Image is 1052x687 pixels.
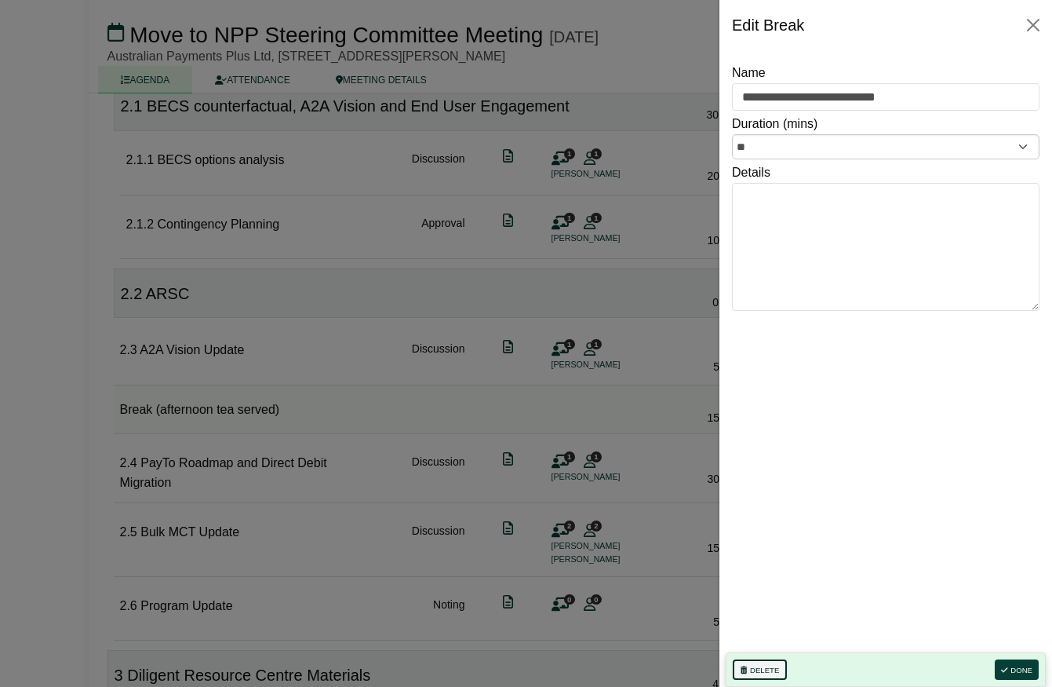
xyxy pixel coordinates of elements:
button: Delete [733,660,787,680]
button: Close [1021,13,1046,38]
div: Edit Break [732,13,804,38]
label: Details [732,163,770,183]
label: Name [732,63,766,83]
button: Done [995,660,1039,680]
label: Duration (mins) [732,114,817,134]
